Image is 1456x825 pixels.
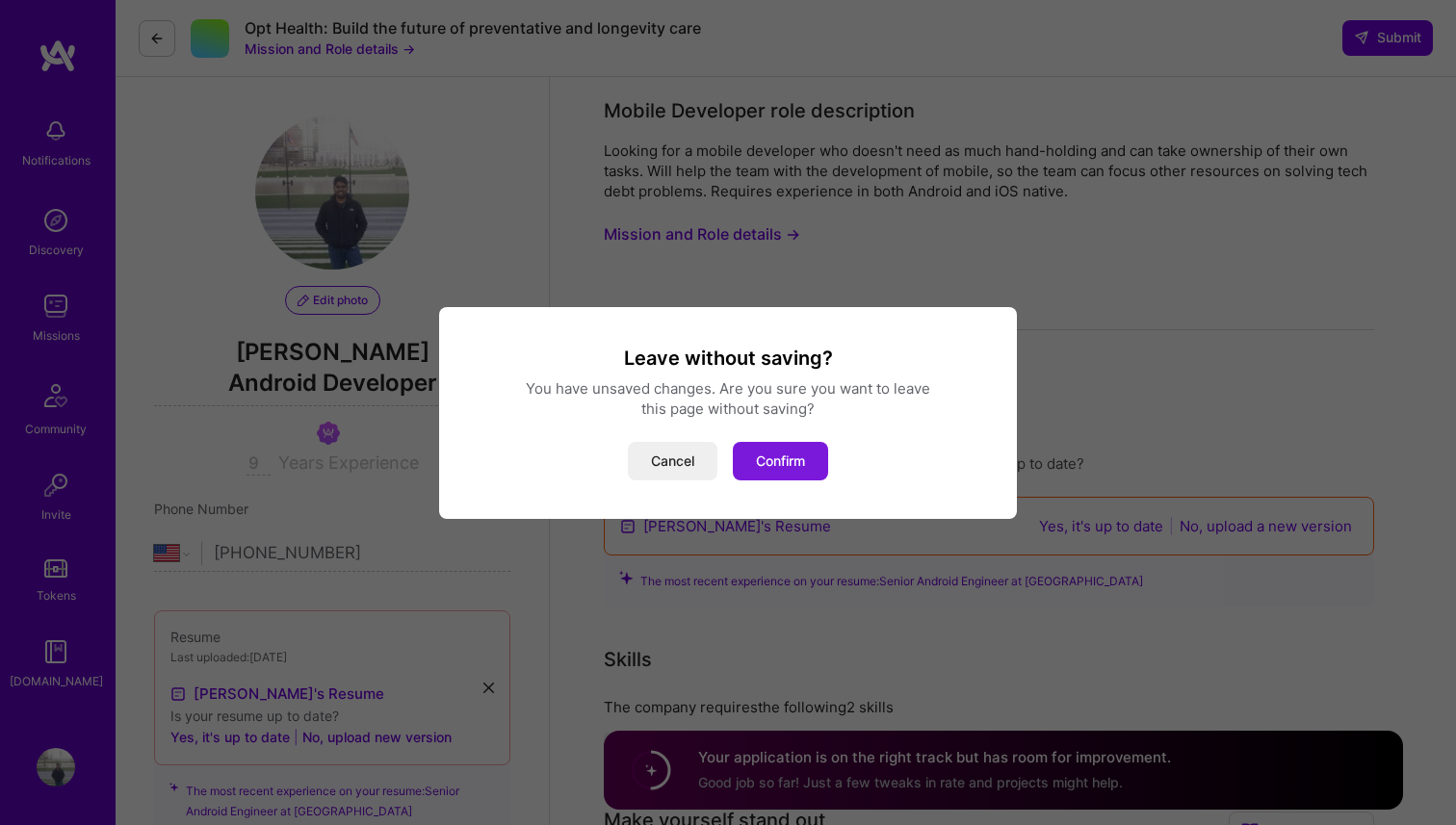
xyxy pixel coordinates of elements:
h3: Leave without saving? [462,346,994,371]
div: this page without saving? [462,399,994,419]
div: modal [439,307,1017,519]
button: Cancel [628,442,717,480]
div: You have unsaved changes. Are you sure you want to leave [462,378,994,399]
button: Confirm [733,442,828,480]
